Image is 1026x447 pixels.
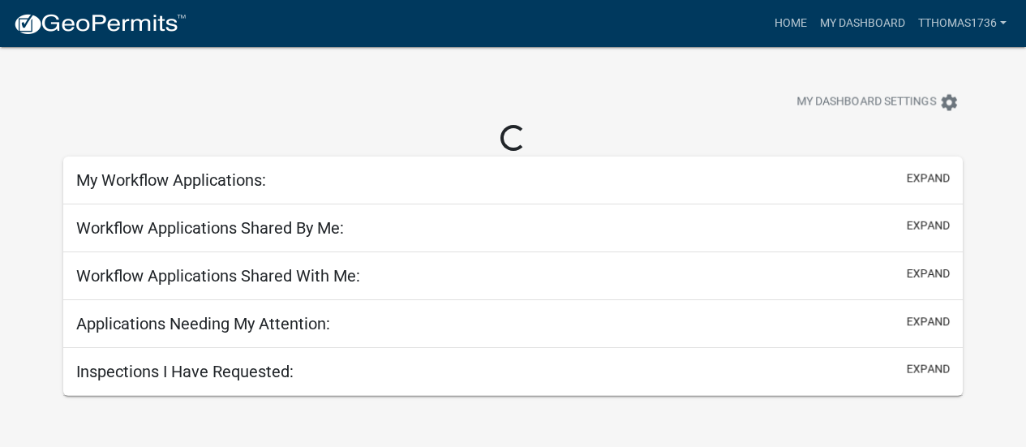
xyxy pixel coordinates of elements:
a: My Dashboard [814,8,912,39]
button: expand [907,170,950,187]
h5: My Workflow Applications: [76,170,266,190]
span: My Dashboard Settings [796,92,936,112]
button: expand [907,265,950,282]
h5: Inspections I Have Requested: [76,362,294,381]
button: My Dashboard Settingssettings [783,86,972,118]
button: expand [907,217,950,234]
i: settings [939,92,959,112]
a: tthomas1736 [912,8,1013,39]
h5: Applications Needing My Attention: [76,314,330,333]
a: Home [768,8,814,39]
h5: Workflow Applications Shared By Me: [76,218,344,238]
h5: Workflow Applications Shared With Me: [76,266,360,286]
button: expand [907,361,950,378]
button: expand [907,313,950,330]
